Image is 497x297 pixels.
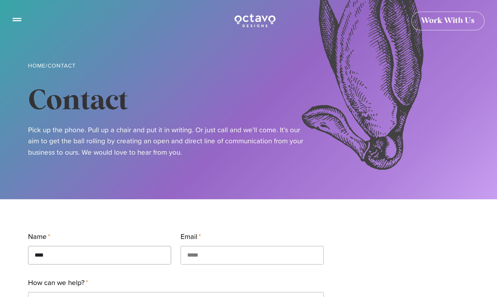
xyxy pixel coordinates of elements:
[28,277,88,292] label: How can we help?
[28,85,469,118] h1: Contact
[48,62,76,70] span: Contact
[181,231,201,246] label: Email
[28,62,76,70] span: /
[28,231,50,246] label: Name
[28,124,312,158] p: Pick up the phone. Pull up a chair and put it in writing. Or just call and we’ll come. It’s our a...
[28,62,46,70] a: Home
